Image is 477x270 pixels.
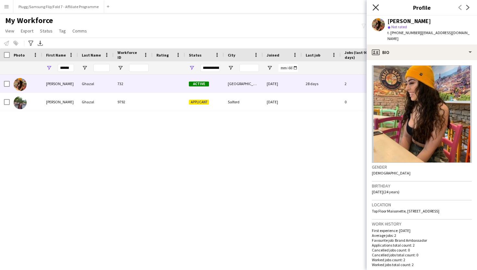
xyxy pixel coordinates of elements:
a: Export [18,27,36,35]
input: City Filter Input [239,64,259,72]
button: Open Filter Menu [117,65,123,71]
button: Open Filter Menu [228,65,234,71]
span: t. [PHONE_NUMBER] [387,30,421,35]
span: Active [189,82,209,86]
a: Tag [56,27,68,35]
span: Applicant [189,100,209,105]
button: Open Filter Menu [189,65,195,71]
span: Status [40,28,53,34]
div: [PERSON_NAME] [42,93,78,111]
button: Open Filter Menu [46,65,52,71]
input: Last Name Filter Input [93,64,110,72]
div: 28 days [302,75,341,93]
span: Jobs (last 90 days) [345,50,371,60]
input: Workforce ID Filter Input [129,64,149,72]
span: Rating [156,53,169,58]
input: First Name Filter Input [58,64,74,72]
span: Joined [267,53,279,58]
span: View [5,28,14,34]
span: Comms [72,28,87,34]
p: First experience: [DATE] [372,228,472,233]
a: Comms [70,27,90,35]
a: View [3,27,17,35]
div: 2 [341,75,383,93]
h3: Location [372,202,472,208]
span: Workforce ID [117,50,141,60]
div: Bio [367,45,477,60]
p: Cancelled jobs total count: 0 [372,252,472,257]
span: Top Floor Maisonette, [STREET_ADDRESS] [372,209,439,213]
div: [PERSON_NAME] [387,18,431,24]
span: | [EMAIL_ADDRESS][DOMAIN_NAME] [387,30,470,41]
h3: Profile [367,3,477,12]
span: Last job [306,53,320,58]
span: Photo [14,53,25,58]
span: City [228,53,235,58]
div: Ghazal [78,93,114,111]
app-action-btn: Advanced filters [27,39,35,47]
p: Average jobs: 2 [372,233,472,238]
h3: Gender [372,164,472,170]
button: Open Filter Menu [267,65,273,71]
img: Crew avatar or photo [372,65,472,163]
div: [DATE] [263,75,302,93]
p: Worked jobs total count: 2 [372,262,472,267]
span: My Workforce [5,16,53,25]
a: Status [37,27,55,35]
span: Export [21,28,33,34]
div: Salford [224,93,263,111]
div: 0 [341,93,383,111]
p: Cancelled jobs count: 0 [372,248,472,252]
app-action-btn: Export XLSX [36,39,44,47]
span: Last Name [82,53,101,58]
h3: Work history [372,221,472,227]
button: Plugg/Samsung Flip/Fold 7 - Affiliate Programme [13,0,104,13]
img: Nadeen Ghazal [14,78,27,91]
p: Favourite job: Brand Ambassador [372,238,472,243]
span: Not rated [391,24,407,29]
img: Nadeen Ghazal [14,96,27,109]
h3: Birthday [372,183,472,189]
div: [DATE] [263,93,302,111]
div: Ghazal [78,75,114,93]
span: Tag [59,28,66,34]
div: [PERSON_NAME] [42,75,78,93]
span: Status [189,53,202,58]
input: Joined Filter Input [278,64,298,72]
p: Worked jobs count: 2 [372,257,472,262]
span: First Name [46,53,66,58]
div: 732 [114,75,153,93]
span: [DEMOGRAPHIC_DATA] [372,171,410,175]
div: 9792 [114,93,153,111]
button: Open Filter Menu [82,65,88,71]
div: [GEOGRAPHIC_DATA] [224,75,263,93]
span: [DATE] (24 years) [372,189,399,194]
p: Applications total count: 2 [372,243,472,248]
